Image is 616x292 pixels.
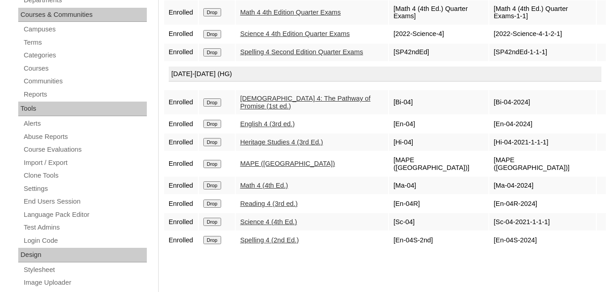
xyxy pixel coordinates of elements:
[389,195,488,212] td: [En-04R]
[389,0,488,25] td: [Math 4 (4th Ed.) Quarter Exams]
[203,8,221,16] input: Drop
[389,115,488,133] td: [En-04]
[240,218,297,225] a: Science 4 (4th Ed.)
[23,264,147,276] a: Stylesheet
[23,209,147,220] a: Language Pack Editor
[164,0,198,25] td: Enrolled
[240,182,288,189] a: Math 4 (4th Ed.)
[164,152,198,176] td: Enrolled
[18,102,147,116] div: Tools
[18,8,147,22] div: Courses & Communities
[389,44,488,61] td: [SP42ndEd]
[240,9,341,16] a: Math 4 4th Edition Quarter Exams
[489,213,596,231] td: [Sc-04-2021-1-1-1]
[489,152,596,176] td: [MAPE ([GEOGRAPHIC_DATA])]
[23,170,147,181] a: Clone Tools
[489,231,596,249] td: [En-04S-2024]
[164,115,198,133] td: Enrolled
[23,157,147,169] a: Import / Export
[203,98,221,107] input: Drop
[240,120,295,128] a: English 4 (3rd ed.)
[23,89,147,100] a: Reports
[23,76,147,87] a: Communities
[489,0,596,25] td: [Math 4 (4th Ed.) Quarter Exams-1-1]
[489,26,596,43] td: [2022-Science-4-1-2-1]
[23,37,147,48] a: Terms
[23,277,147,288] a: Image Uploader
[23,63,147,74] a: Courses
[240,95,371,110] a: [DEMOGRAPHIC_DATA] 4: The Pathway of Promise (1st ed.)
[489,115,596,133] td: [En-04-2024]
[23,118,147,129] a: Alerts
[164,44,198,61] td: Enrolled
[203,181,221,190] input: Drop
[164,90,198,114] td: Enrolled
[389,177,488,194] td: [Ma-04]
[203,48,221,56] input: Drop
[389,231,488,249] td: [En-04S-2nd]
[23,131,147,143] a: Abuse Reports
[489,90,596,114] td: [Bi-04-2024]
[23,183,147,195] a: Settings
[23,196,147,207] a: End Users Session
[203,200,221,208] input: Drop
[240,30,350,37] a: Science 4 4th Edition Quarter Exams
[389,152,488,176] td: [MAPE ([GEOGRAPHIC_DATA])]
[164,133,198,151] td: Enrolled
[18,248,147,262] div: Design
[23,50,147,61] a: Categories
[169,67,601,82] div: [DATE]-[DATE] (HG)
[203,120,221,128] input: Drop
[489,177,596,194] td: [Ma-04-2024]
[203,30,221,38] input: Drop
[164,231,198,249] td: Enrolled
[23,144,147,155] a: Course Evaluations
[164,26,198,43] td: Enrolled
[389,133,488,151] td: [Hi-04]
[23,24,147,35] a: Campuses
[203,138,221,146] input: Drop
[240,138,323,146] a: Heritage Studies 4 (3rd Ed.)
[389,90,488,114] td: [Bi-04]
[489,195,596,212] td: [En-04R-2024]
[489,133,596,151] td: [Hi-04-2021-1-1-1]
[240,236,299,244] a: Spelling 4 (2nd Ed.)
[23,235,147,246] a: Login Code
[23,222,147,233] a: Test Admins
[203,236,221,244] input: Drop
[164,177,198,194] td: Enrolled
[164,213,198,231] td: Enrolled
[389,213,488,231] td: [Sc-04]
[203,160,221,168] input: Drop
[240,200,298,207] a: Reading 4 (3rd ed.)
[389,26,488,43] td: [2022-Science-4]
[164,195,198,212] td: Enrolled
[240,160,335,167] a: MAPE ([GEOGRAPHIC_DATA])
[203,218,221,226] input: Drop
[489,44,596,61] td: [SP42ndEd-1-1-1]
[240,48,363,56] a: Spelling 4 Second Edition Quarter Exams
